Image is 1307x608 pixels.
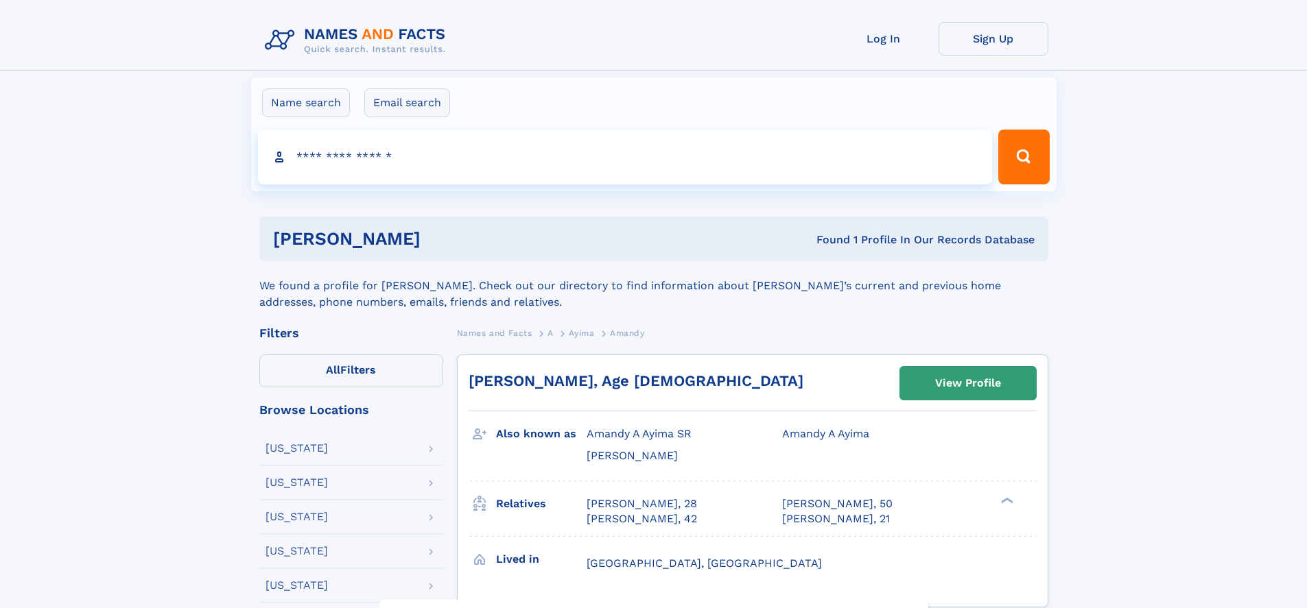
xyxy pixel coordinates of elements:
[547,328,554,338] span: A
[998,130,1049,184] button: Search Button
[998,496,1014,504] div: ❯
[364,88,450,117] label: Email search
[939,22,1048,56] a: Sign Up
[326,363,340,376] span: All
[273,230,619,247] h1: [PERSON_NAME]
[610,328,645,338] span: Amandy
[587,496,697,511] a: [PERSON_NAME], 28
[587,449,678,462] span: [PERSON_NAME]
[262,88,350,117] label: Name search
[496,548,587,571] h3: Lived in
[782,496,893,511] a: [PERSON_NAME], 50
[259,261,1048,311] div: We found a profile for [PERSON_NAME]. Check out our directory to find information about [PERSON_N...
[587,557,822,570] span: [GEOGRAPHIC_DATA], [GEOGRAPHIC_DATA]
[782,427,869,440] span: Amandy A Ayima
[618,232,1035,247] div: Found 1 Profile In Our Records Database
[496,492,587,515] h3: Relatives
[569,328,594,338] span: Ayima
[259,354,443,387] label: Filters
[569,324,594,341] a: Ayima
[782,511,890,526] a: [PERSON_NAME], 21
[935,367,1001,399] div: View Profile
[587,427,692,440] span: Amandy A Ayima SR
[547,324,554,341] a: A
[266,477,328,488] div: [US_STATE]
[258,130,993,184] input: search input
[259,22,457,59] img: Logo Names and Facts
[457,324,532,341] a: Names and Facts
[259,404,443,416] div: Browse Locations
[259,327,443,339] div: Filters
[266,580,328,591] div: [US_STATE]
[266,511,328,522] div: [US_STATE]
[266,546,328,557] div: [US_STATE]
[496,422,587,446] h3: Also known as
[900,367,1036,400] a: View Profile
[829,22,939,56] a: Log In
[587,511,697,526] a: [PERSON_NAME], 42
[266,443,328,454] div: [US_STATE]
[469,372,803,389] a: [PERSON_NAME], Age [DEMOGRAPHIC_DATA]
